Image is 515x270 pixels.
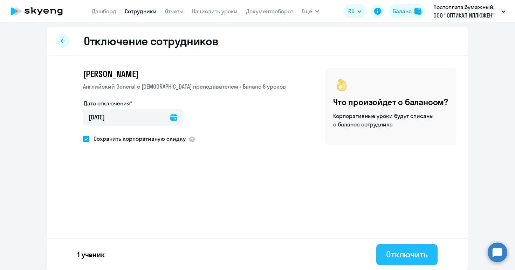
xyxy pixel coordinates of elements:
input: дд.мм.гггг [83,109,183,126]
p: 1 ученик [77,250,105,259]
div: Отключить [386,249,428,260]
a: Документооборот [246,8,293,15]
h4: Что произойдет с балансом? [333,96,448,108]
button: RU [343,4,366,18]
h2: Отключение сотрудников [84,34,218,48]
img: balance [414,8,421,15]
button: Постоплата.бумажный, ООО "ОПТИКАЛ ИЛЛЮЖЕН" [430,3,509,20]
span: Сохранить корпоративную скидку [89,134,186,143]
button: Ещё [302,4,319,18]
button: Балансbalance [389,4,426,18]
span: Ещё [302,7,312,15]
p: Английский General с [DEMOGRAPHIC_DATA] преподавателем • Баланс 8 уроков [83,82,286,91]
a: Отчеты [165,8,184,15]
img: ok [333,77,350,94]
span: [PERSON_NAME] [83,68,138,79]
a: Сотрудники [125,8,157,15]
p: Постоплата.бумажный, ООО "ОПТИКАЛ ИЛЛЮЖЕН" [433,3,499,20]
button: Отключить [376,244,438,265]
span: RU [348,7,355,15]
label: Дата отключения* [84,99,132,108]
p: Корпоративные уроки будут списаны с баланса сотрудника [333,112,435,129]
a: Дашборд [92,8,116,15]
div: Баланс [393,7,412,15]
a: Начислить уроки [192,8,238,15]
